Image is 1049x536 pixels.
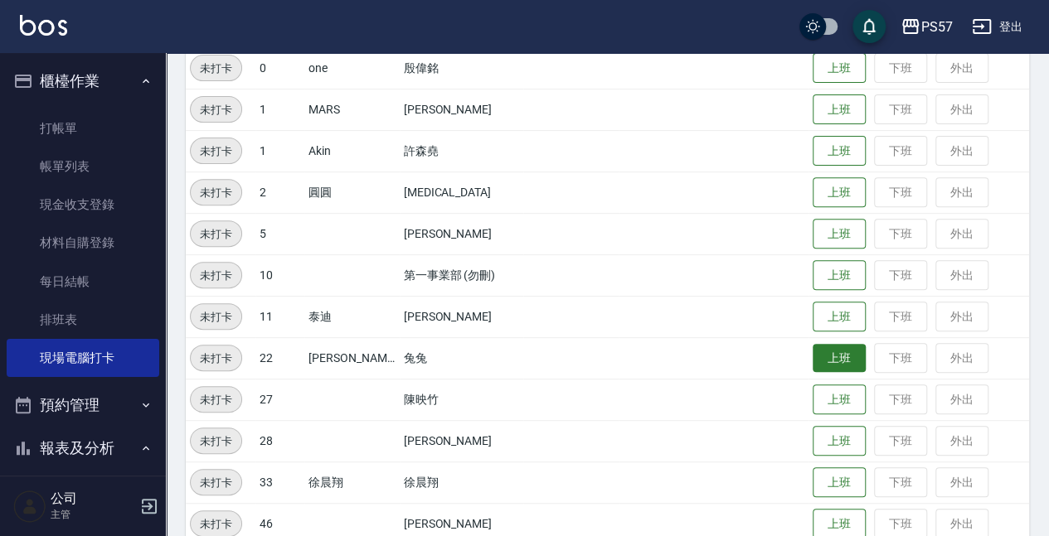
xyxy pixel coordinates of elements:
[191,474,241,491] span: 未打卡
[7,301,159,339] a: 排班表
[191,432,241,450] span: 未打卡
[7,263,159,301] a: 每日結帳
[191,350,241,367] span: 未打卡
[191,101,241,118] span: 未打卡
[304,47,400,89] td: one
[13,490,46,523] img: Person
[813,260,866,291] button: 上班
[400,379,523,420] td: 陳映竹
[304,171,400,213] td: 圓圓
[7,339,159,377] a: 現場電腦打卡
[813,177,866,208] button: 上班
[400,461,523,503] td: 徐晨翔
[255,213,304,254] td: 5
[191,184,241,201] span: 未打卡
[304,296,400,337] td: 泰迪
[255,130,304,171] td: 1
[813,426,866,456] button: 上班
[255,379,304,420] td: 27
[400,213,523,254] td: [PERSON_NAME]
[255,254,304,296] td: 10
[255,337,304,379] td: 22
[852,10,886,43] button: save
[7,224,159,262] a: 材料自購登錄
[7,427,159,470] button: 報表及分析
[7,186,159,224] a: 現金收支登錄
[813,53,866,84] button: 上班
[400,296,523,337] td: [PERSON_NAME]
[813,219,866,249] button: 上班
[255,47,304,89] td: 0
[400,89,523,130] td: [PERSON_NAME]
[255,420,304,461] td: 28
[400,47,523,89] td: 殷偉銘
[400,130,523,171] td: 許森堯
[7,384,159,427] button: 預約管理
[400,171,523,213] td: [MEDICAL_DATA]
[304,337,400,379] td: [PERSON_NAME]
[51,507,135,522] p: 主管
[304,130,400,171] td: Akin
[813,94,866,125] button: 上班
[813,136,866,167] button: 上班
[7,60,159,103] button: 櫃檯作業
[191,267,241,284] span: 未打卡
[894,10,959,44] button: PS57
[255,296,304,337] td: 11
[191,60,241,77] span: 未打卡
[191,391,241,408] span: 未打卡
[965,12,1029,42] button: 登出
[191,515,241,533] span: 未打卡
[191,225,241,243] span: 未打卡
[400,337,523,379] td: 兔兔
[191,308,241,326] span: 未打卡
[191,142,241,160] span: 未打卡
[920,17,952,37] div: PS57
[400,254,523,296] td: 第一事業部 (勿刪)
[304,461,400,503] td: 徐晨翔
[813,384,866,415] button: 上班
[813,467,866,498] button: 上班
[255,89,304,130] td: 1
[255,461,304,503] td: 33
[51,490,135,507] h5: 公司
[20,15,67,36] img: Logo
[7,147,159,186] a: 帳單列表
[400,420,523,461] td: [PERSON_NAME]
[813,344,866,373] button: 上班
[304,89,400,130] td: MARS
[813,302,866,332] button: 上班
[7,109,159,147] a: 打帳單
[255,171,304,213] td: 2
